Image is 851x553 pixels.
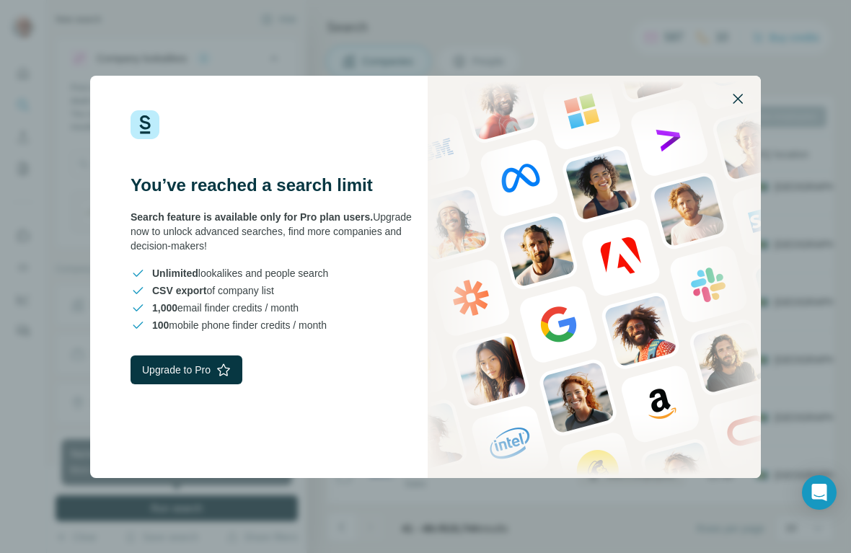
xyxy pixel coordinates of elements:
[428,76,761,478] img: Surfe Stock Photo - showing people and technologies
[152,319,169,331] span: 100
[152,285,206,296] span: CSV export
[152,266,328,280] span: lookalikes and people search
[131,211,373,223] span: Search feature is available only for Pro plan users.
[131,355,242,384] button: Upgrade to Pro
[131,174,425,197] h3: You’ve reached a search limit
[152,267,198,279] span: Unlimited
[131,210,425,253] div: Upgrade now to unlock advanced searches, find more companies and decision-makers!
[152,301,299,315] span: email finder credits / month
[802,475,837,510] div: Open Intercom Messenger
[152,302,177,314] span: 1,000
[131,110,159,139] img: Surfe Logo
[152,318,327,332] span: mobile phone finder credits / month
[152,283,274,298] span: of company list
